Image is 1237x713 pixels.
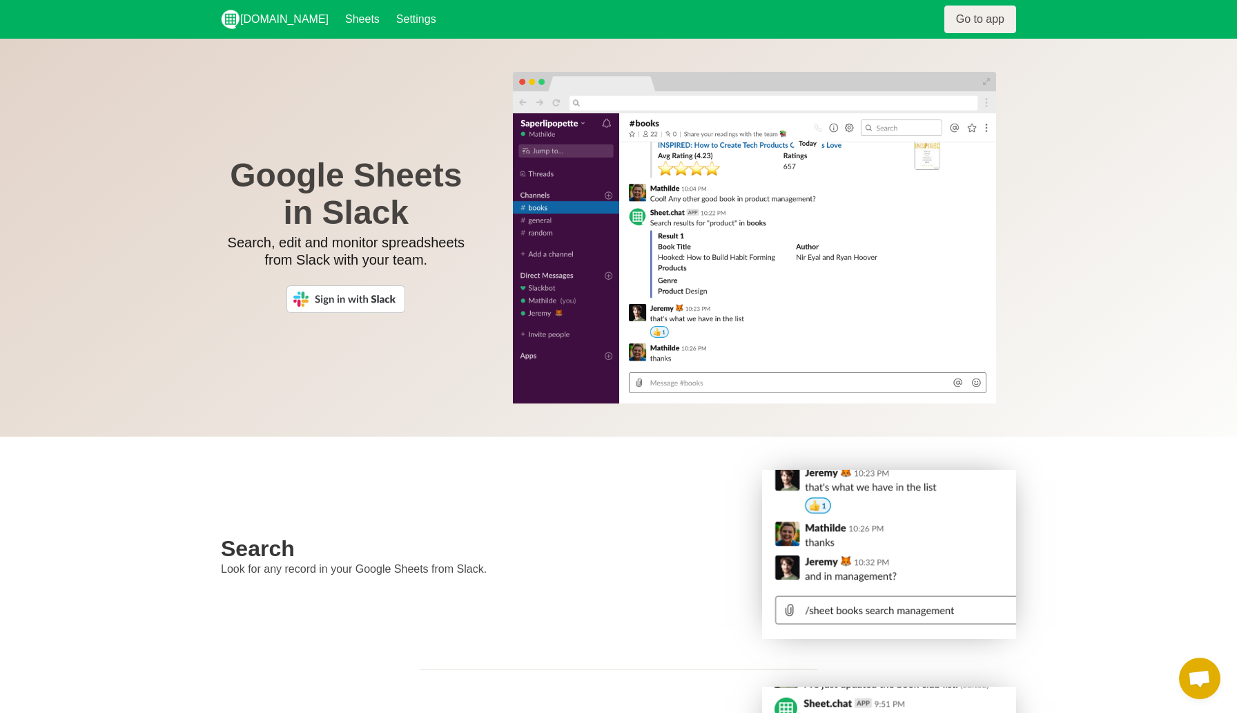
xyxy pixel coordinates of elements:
img: bar.png [513,72,996,113]
h1: Google Sheets in Slack [221,157,471,231]
div: Look for any record in your Google Sheets from Slack. [213,528,754,586]
img: logo_v2_white.png [221,10,240,29]
strong: Search [221,536,295,561]
div: Open chat [1179,658,1220,699]
img: screen.png [513,113,996,403]
a: Go to app [944,6,1016,33]
img: Sign in [286,285,405,313]
p: Search, edit and monitor spreadsheets from Slack with your team. [221,234,471,269]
